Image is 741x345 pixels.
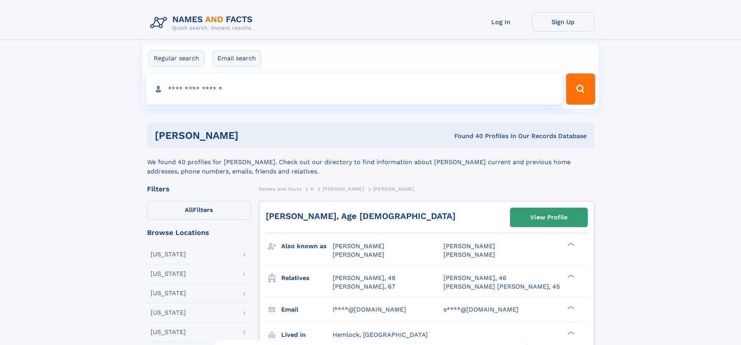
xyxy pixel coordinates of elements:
h3: Email [281,303,333,316]
a: View Profile [510,208,587,227]
button: Search Button [566,74,595,105]
div: ❯ [566,242,575,247]
span: [PERSON_NAME] [333,242,384,250]
div: ❯ [566,273,575,278]
div: Found 40 Profiles In Our Records Database [346,132,587,140]
a: [PERSON_NAME] [PERSON_NAME], 45 [443,282,560,291]
span: [PERSON_NAME] [443,251,495,258]
span: [PERSON_NAME] [322,186,364,192]
div: ❯ [566,305,575,310]
label: Regular search [149,50,204,67]
div: [US_STATE] [151,271,186,277]
span: Hemlock, [GEOGRAPHIC_DATA] [333,331,428,338]
a: [PERSON_NAME], 67 [333,282,395,291]
input: search input [146,74,563,105]
div: [US_STATE] [151,310,186,316]
a: [PERSON_NAME], 48 [333,274,396,282]
div: [US_STATE] [151,290,186,296]
a: [PERSON_NAME], 46 [443,274,506,282]
div: Filters [147,186,251,193]
a: [PERSON_NAME], Age [DEMOGRAPHIC_DATA] [266,211,455,221]
a: Sign Up [532,12,594,32]
span: K [310,186,314,192]
a: [PERSON_NAME] [322,184,364,194]
div: [US_STATE] [151,329,186,335]
div: Browse Locations [147,229,251,236]
div: ❯ [566,330,575,335]
h3: Also known as [281,240,333,253]
span: [PERSON_NAME] [373,186,415,192]
h3: Lived in [281,328,333,341]
div: [US_STATE] [151,251,186,257]
span: All [185,206,193,214]
label: Filters [147,201,251,220]
div: We found 40 profiles for [PERSON_NAME]. Check out our directory to find information about [PERSON... [147,148,594,176]
span: [PERSON_NAME] [443,242,495,250]
label: Email search [212,50,261,67]
div: View Profile [530,208,568,226]
h3: Relatives [281,271,333,285]
a: Log In [470,12,532,32]
h1: [PERSON_NAME] [155,131,347,140]
a: Names and Facts [259,184,302,194]
img: Logo Names and Facts [147,12,259,33]
a: K [310,184,314,194]
span: [PERSON_NAME] [333,251,384,258]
